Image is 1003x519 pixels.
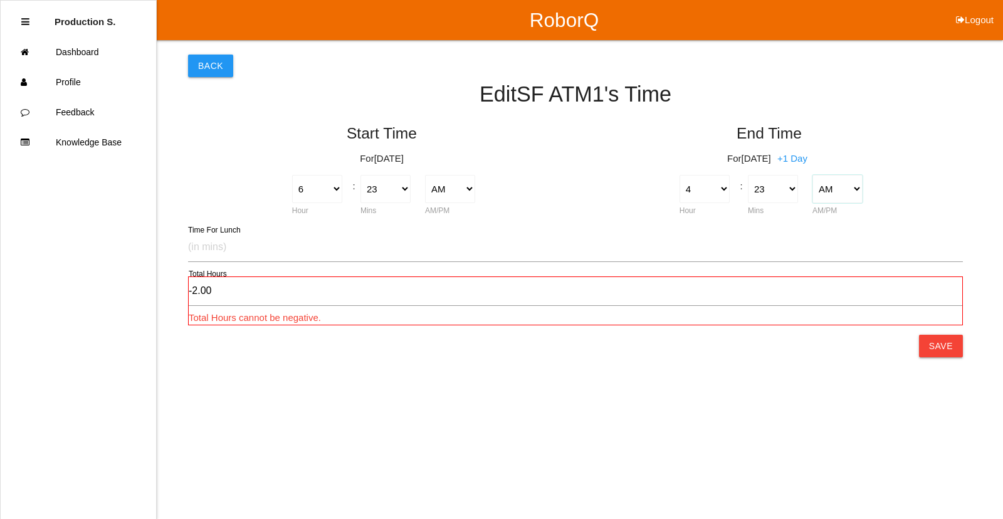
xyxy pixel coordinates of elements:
label: Mins [748,206,764,215]
p: Production Shifts [55,7,116,27]
div: Close [21,7,29,37]
a: Profile [1,67,156,97]
a: Dashboard [1,37,156,67]
div: : [737,175,741,194]
a: Feedback [1,97,156,127]
button: +1 Day [774,152,811,164]
h5: End Time [582,125,956,142]
p: For [DATE] [195,152,569,166]
p: For [DATE] [582,152,956,166]
label: Hour [680,206,696,215]
label: Total Hours [189,268,227,280]
label: Mins [360,206,376,215]
label: AM/PM [425,206,449,215]
label: Hour [292,206,308,215]
h4: Edit SF ATM1 's Time [188,83,963,107]
label: Time For Lunch [188,224,241,236]
button: Back [188,55,233,77]
input: (in mins) [188,233,963,262]
div: : [350,175,354,194]
button: Save [919,335,963,357]
h5: Start Time [195,125,569,142]
label: AM/PM [812,206,837,215]
span: Total Hours cannot be negative. [189,312,321,323]
a: Knowledge Base [1,127,156,157]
